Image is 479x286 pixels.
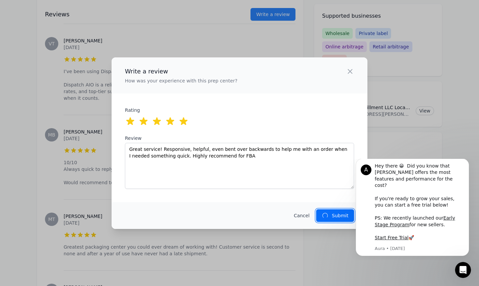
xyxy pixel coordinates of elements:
[29,76,63,81] a: Start Free Trial
[455,262,471,278] iframe: Intercom live chat
[125,67,238,76] h2: Write a review
[125,107,159,113] label: Rating
[346,159,479,260] iframe: Intercom notifications message
[29,4,118,86] div: Message content
[125,135,354,141] label: Review
[294,212,309,219] button: Cancel
[125,143,354,189] textarea: Great service! Responsive, helpful, even bent over backwards to help me with an order when I need...
[29,87,118,93] p: Message from Aura, sent 6d ago
[316,209,354,222] button: Submit
[125,77,238,84] p: How was your experience with this prep center?
[29,4,118,82] div: Hey there 😀 Did you know that [PERSON_NAME] offers the most features and performance for the cost...
[15,6,26,16] div: Profile image for Aura
[63,76,68,81] b: 🚀
[332,212,348,219] p: Submit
